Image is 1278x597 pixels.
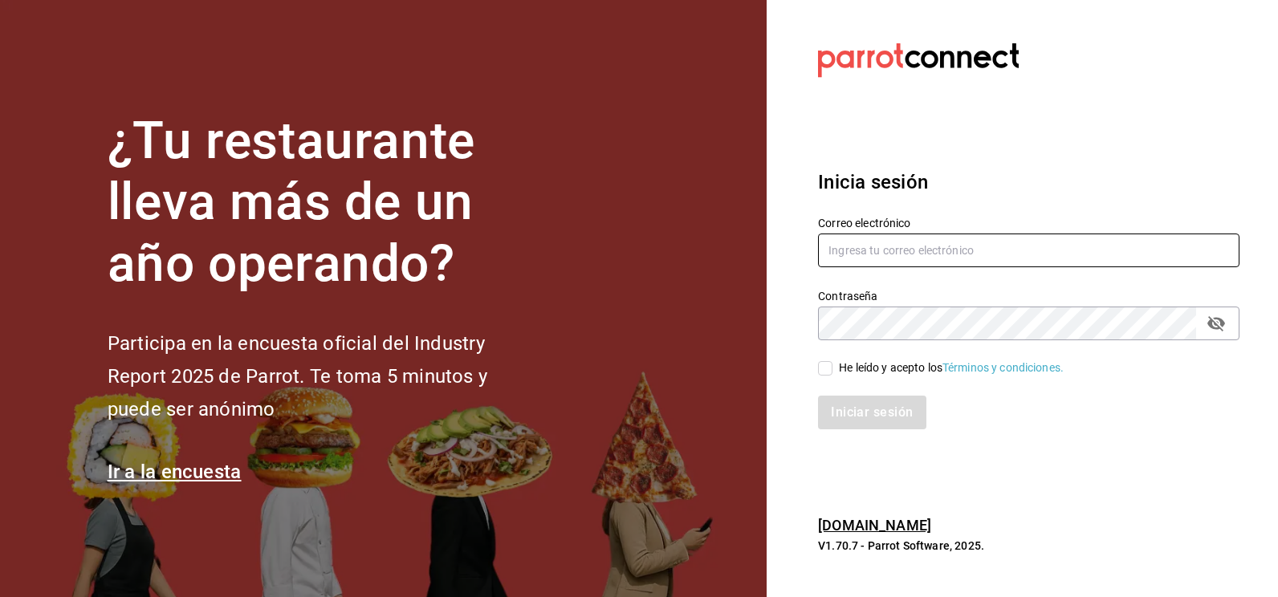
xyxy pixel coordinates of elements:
[818,290,1239,301] label: Contraseña
[818,217,1239,228] label: Correo electrónico
[1203,310,1230,337] button: passwordField
[818,168,1239,197] h3: Inicia sesión
[108,327,541,425] h2: Participa en la encuesta oficial del Industry Report 2025 de Parrot. Te toma 5 minutos y puede se...
[839,359,1064,376] div: He leído y acepto los
[942,361,1064,374] a: Términos y condiciones.
[108,461,242,483] a: Ir a la encuesta
[818,234,1239,267] input: Ingresa tu correo electrónico
[818,517,931,534] a: [DOMAIN_NAME]
[818,538,1239,554] p: V1.70.7 - Parrot Software, 2025.
[108,111,541,295] h1: ¿Tu restaurante lleva más de un año operando?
